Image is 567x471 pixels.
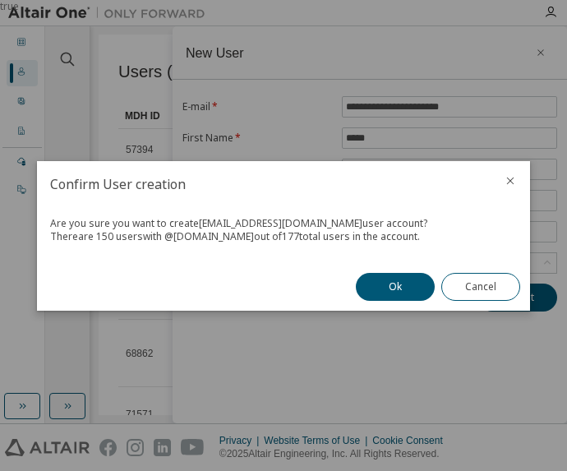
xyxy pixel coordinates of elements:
[50,230,517,243] div: There are 150 users with @ [DOMAIN_NAME] out of 177 total users in the account.
[37,161,491,207] h2: Confirm User creation
[504,174,517,187] button: close
[441,273,520,301] button: Cancel
[356,273,435,301] button: Ok
[50,217,517,230] div: Are you sure you want to create [EMAIL_ADDRESS][DOMAIN_NAME] user account?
